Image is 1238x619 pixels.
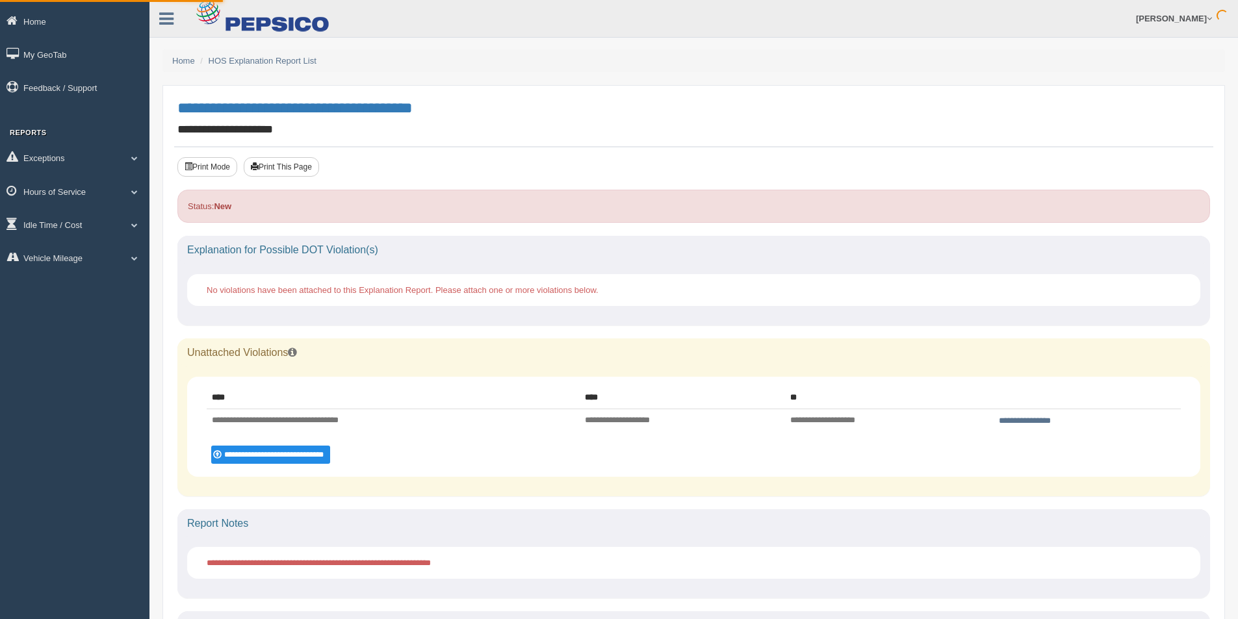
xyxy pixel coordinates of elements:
[177,190,1210,223] div: Status:
[207,285,599,295] span: No violations have been attached to this Explanation Report. Please attach one or more violations...
[177,509,1210,538] div: Report Notes
[177,157,237,177] button: Print Mode
[209,56,316,66] a: HOS Explanation Report List
[244,157,319,177] button: Print This Page
[172,56,195,66] a: Home
[214,201,231,211] strong: New
[177,338,1210,367] div: Unattached Violations
[177,236,1210,264] div: Explanation for Possible DOT Violation(s)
